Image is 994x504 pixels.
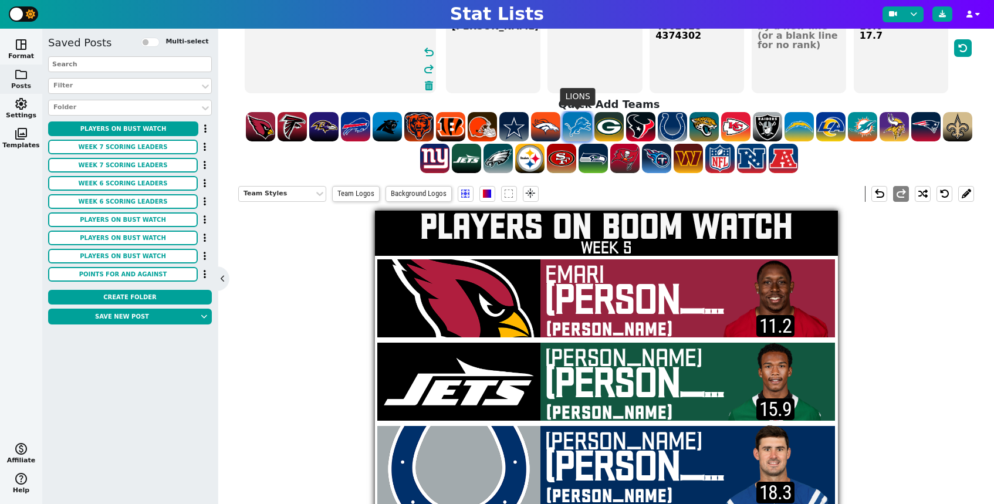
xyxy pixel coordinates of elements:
[14,472,28,486] span: help
[48,140,198,154] button: Week 7 scoring leaders
[48,231,198,245] button: Players on Bust watch
[756,315,794,337] div: 11.2
[48,194,198,209] button: Week 6 scoring leaders
[241,98,977,111] h4: Quick Add Teams
[48,56,212,72] input: Search
[48,121,198,136] button: Players on Bust watch
[48,176,198,191] button: Week 6 scoring leaders
[48,267,198,282] button: Points for and against
[422,62,436,76] span: redo
[386,186,452,202] span: Background Logos
[14,97,28,111] span: settings
[48,158,198,172] button: Week 7 scoring leaders
[894,187,908,201] span: redo
[332,186,380,202] span: Team Logos
[165,37,208,47] label: Multi-select
[48,212,198,227] button: Players on Bust watch
[48,309,196,324] button: Save new post
[756,398,794,420] div: 15.9
[546,398,673,427] span: [PERSON_NAME]
[545,282,806,322] span: [PERSON_NAME]
[450,4,544,25] h1: Stat Lists
[14,127,28,141] span: photo_library
[756,482,794,503] div: 18.3
[893,186,909,202] button: redo
[545,432,739,454] span: [PERSON_NAME]
[545,349,739,371] span: [PERSON_NAME]
[546,315,673,343] span: [PERSON_NAME]
[545,265,739,287] span: Emari
[375,241,838,258] h2: week 5
[14,442,28,456] span: monetization_on
[48,36,111,49] h5: Saved Posts
[545,449,806,488] span: [PERSON_NAME]
[244,189,309,199] div: Team Styles
[14,67,28,82] span: folder
[48,290,212,305] button: Create Folder
[873,187,887,201] span: undo
[871,186,887,202] button: undo
[14,38,28,52] span: space_dashboard
[48,249,198,263] button: Players on Bust watch
[545,366,806,405] span: [PERSON_NAME]
[422,45,436,59] span: undo
[375,208,838,245] h1: Players on Boom watch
